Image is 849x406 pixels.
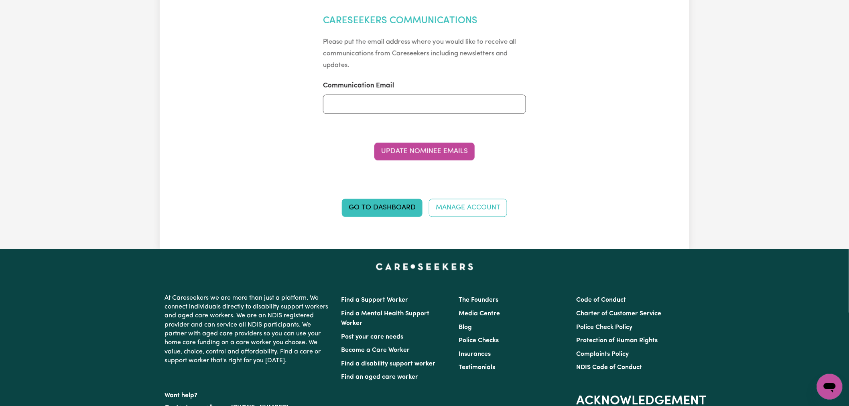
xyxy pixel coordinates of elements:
[459,297,498,304] a: The Founders
[374,143,475,160] button: Update Nominee Emails
[577,365,642,371] a: NDIS Code of Conduct
[577,297,626,304] a: Code of Conduct
[459,351,491,358] a: Insurances
[577,338,658,344] a: Protection of Human Rights
[459,338,499,344] a: Police Checks
[341,361,435,367] a: Find a disability support worker
[459,311,500,317] a: Media Centre
[323,39,516,69] small: Please put the email address where you would like to receive all communications from Careseekers ...
[341,347,410,354] a: Become a Care Worker
[429,199,507,217] a: Manage Account
[341,334,403,341] a: Post your care needs
[165,291,331,369] p: At Careseekers we are more than just a platform. We connect individuals directly to disability su...
[341,374,418,381] a: Find an aged care worker
[323,15,526,27] h2: Careseekers Communications
[459,365,495,371] a: Testimonials
[342,199,422,217] a: Go to Dashboard
[376,264,473,270] a: Careseekers home page
[165,388,331,400] p: Want help?
[323,81,394,91] label: Communication Email
[817,374,843,400] iframe: Button to launch messaging window
[341,311,429,327] a: Find a Mental Health Support Worker
[577,311,662,317] a: Charter of Customer Service
[459,325,472,331] a: Blog
[577,325,633,331] a: Police Check Policy
[341,297,408,304] a: Find a Support Worker
[577,351,629,358] a: Complaints Policy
